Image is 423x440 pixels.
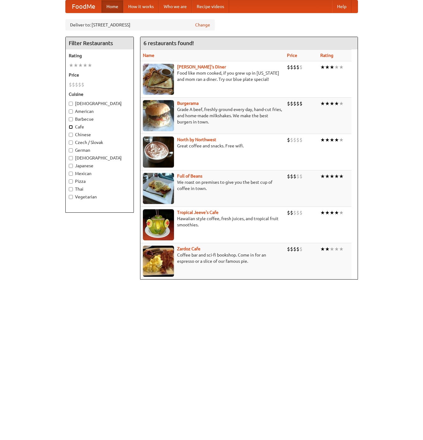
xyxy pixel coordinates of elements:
[293,100,296,107] li: $
[143,100,174,131] img: burgerama.jpg
[293,173,296,180] li: $
[320,100,325,107] li: ★
[290,173,293,180] li: $
[320,53,333,58] a: Rating
[69,186,130,192] label: Thai
[143,70,282,82] p: Food like mom cooked, if you grew up in [US_STATE] and mom ran a diner. Try our blue plate special!
[330,100,334,107] li: ★
[69,170,130,177] label: Mexican
[69,141,73,145] input: Czech / Slovak
[330,137,334,143] li: ★
[72,81,75,88] li: $
[143,53,154,58] a: Name
[287,53,297,58] a: Price
[296,100,299,107] li: $
[334,64,339,71] li: ★
[339,209,344,216] li: ★
[69,155,130,161] label: [DEMOGRAPHIC_DATA]
[192,0,229,13] a: Recipe videos
[325,173,330,180] li: ★
[325,100,330,107] li: ★
[177,64,226,69] b: [PERSON_NAME]'s Diner
[159,0,192,13] a: Who we are
[69,116,130,122] label: Barbecue
[334,246,339,252] li: ★
[330,173,334,180] li: ★
[177,210,219,215] a: Tropical Jeeve's Cafe
[143,252,282,264] p: Coffee bar and sci-fi bookshop. Come in for an espresso or a slice of our famous pie.
[69,132,130,138] label: Chinese
[299,173,303,180] li: $
[66,0,101,13] a: FoodMe
[325,246,330,252] li: ★
[69,163,130,169] label: Japanese
[290,209,293,216] li: $
[195,22,210,28] a: Change
[69,91,130,97] h5: Cuisine
[299,100,303,107] li: $
[290,246,293,252] li: $
[69,156,73,160] input: [DEMOGRAPHIC_DATA]
[69,164,73,168] input: Japanese
[320,246,325,252] li: ★
[296,246,299,252] li: $
[69,81,72,88] li: $
[101,0,123,13] a: Home
[299,137,303,143] li: $
[296,209,299,216] li: $
[69,102,73,106] input: [DEMOGRAPHIC_DATA]
[287,173,290,180] li: $
[69,139,130,146] label: Czech / Slovak
[293,137,296,143] li: $
[143,143,282,149] p: Great coffee and snacks. Free wifi.
[287,137,290,143] li: $
[83,62,87,69] li: ★
[123,0,159,13] a: How it works
[69,147,130,153] label: German
[330,64,334,71] li: ★
[299,246,303,252] li: $
[287,64,290,71] li: $
[287,100,290,107] li: $
[325,64,330,71] li: ★
[177,137,216,142] a: North by Northwest
[69,53,130,59] h5: Rating
[339,64,344,71] li: ★
[143,209,174,240] img: jeeves.jpg
[69,109,73,113] input: American
[69,187,73,191] input: Thai
[143,40,194,46] ng-pluralize: 6 restaurants found!
[69,178,130,184] label: Pizza
[339,246,344,252] li: ★
[299,209,303,216] li: $
[78,62,83,69] li: ★
[69,72,130,78] h5: Price
[69,108,130,114] label: American
[143,64,174,95] img: sallys.jpg
[143,106,282,125] p: Grade A beef, freshly ground every day, hand-cut fries, and home-made milkshakes. We make the bes...
[69,62,73,69] li: ★
[287,209,290,216] li: $
[177,246,200,251] a: Zardoz Cafe
[320,64,325,71] li: ★
[290,137,293,143] li: $
[177,101,199,106] a: Burgerama
[334,173,339,180] li: ★
[332,0,351,13] a: Help
[177,174,202,178] a: Full of Beans
[296,64,299,71] li: $
[293,246,296,252] li: $
[65,19,215,30] div: Deliver to: [STREET_ADDRESS]
[293,209,296,216] li: $
[78,81,81,88] li: $
[87,62,92,69] li: ★
[325,137,330,143] li: ★
[339,137,344,143] li: ★
[290,100,293,107] li: $
[287,246,290,252] li: $
[69,194,130,200] label: Vegetarian
[143,173,174,204] img: beans.jpg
